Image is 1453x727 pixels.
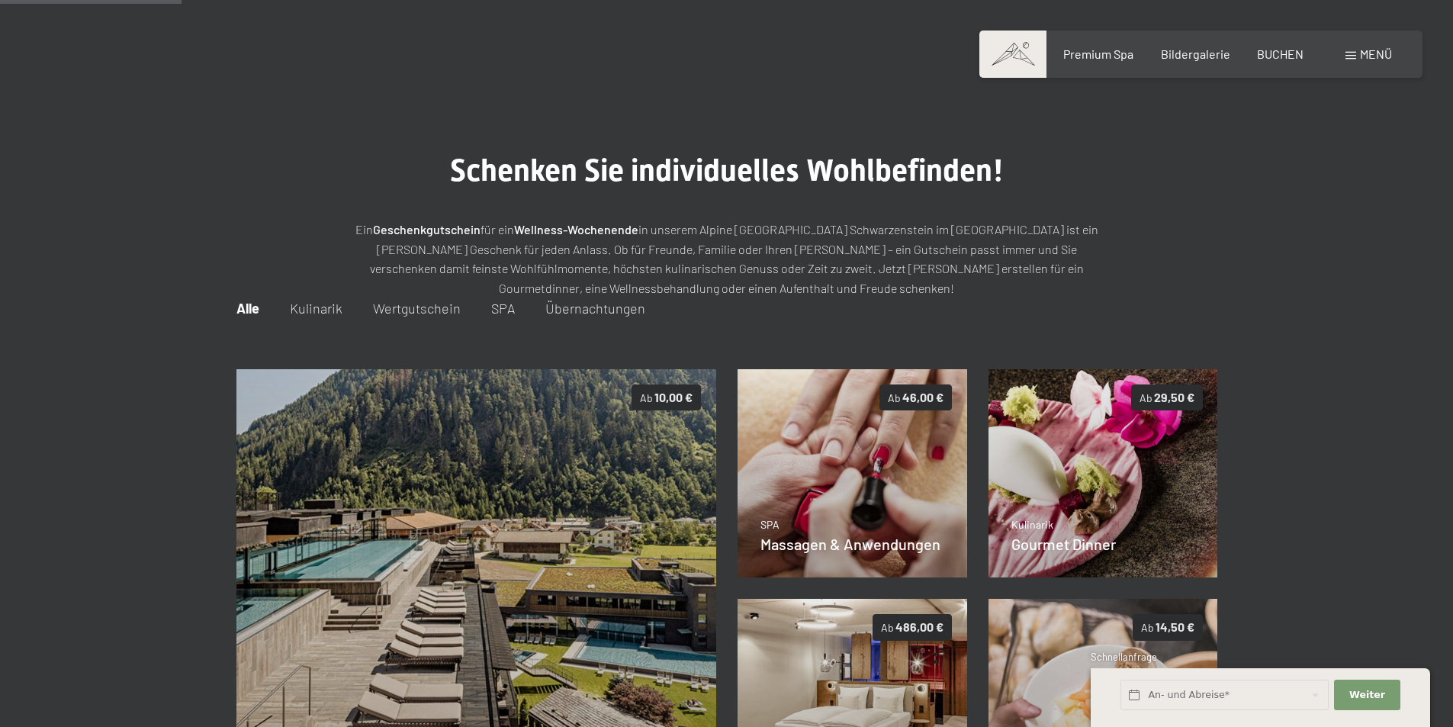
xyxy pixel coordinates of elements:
[373,222,481,236] strong: Geschenkgutschein
[1334,680,1400,711] button: Weiter
[1349,688,1385,702] span: Weiter
[1257,47,1304,61] a: BUCHEN
[346,220,1108,298] p: Ein für ein in unserem Alpine [GEOGRAPHIC_DATA] Schwarzenstein im [GEOGRAPHIC_DATA] ist ein [PERS...
[1360,47,1392,61] span: Menü
[1161,47,1230,61] a: Bildergalerie
[450,153,1004,188] span: Schenken Sie individuelles Wohlbefinden!
[1063,47,1133,61] a: Premium Spa
[514,222,638,236] strong: Wellness-Wochenende
[1091,651,1157,663] span: Schnellanfrage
